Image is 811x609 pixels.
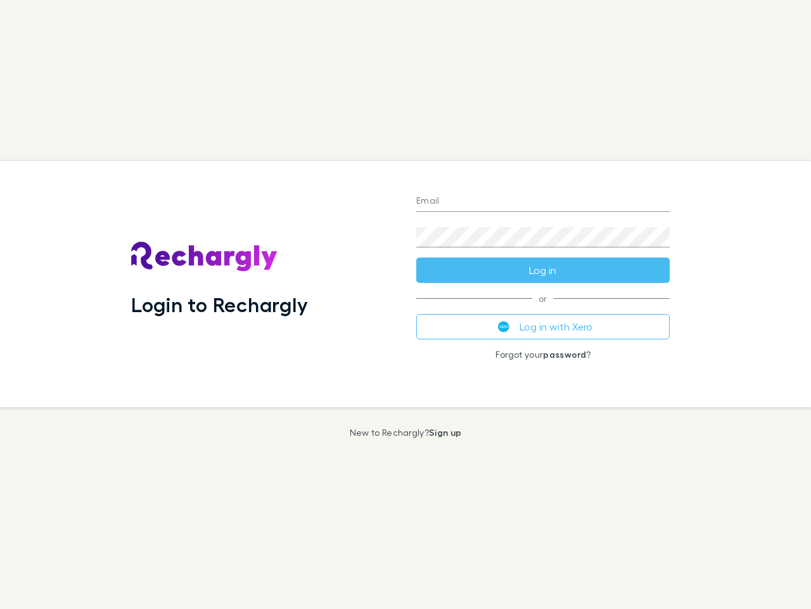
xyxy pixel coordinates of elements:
p: New to Rechargly? [350,428,462,438]
img: Rechargly's Logo [131,242,278,272]
span: or [416,298,670,299]
button: Log in with Xero [416,314,670,339]
button: Log in [416,258,670,283]
img: Xero's logo [498,321,509,332]
p: Forgot your ? [416,350,670,360]
h1: Login to Rechargly [131,292,308,317]
a: Sign up [429,427,461,438]
a: password [543,349,586,360]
